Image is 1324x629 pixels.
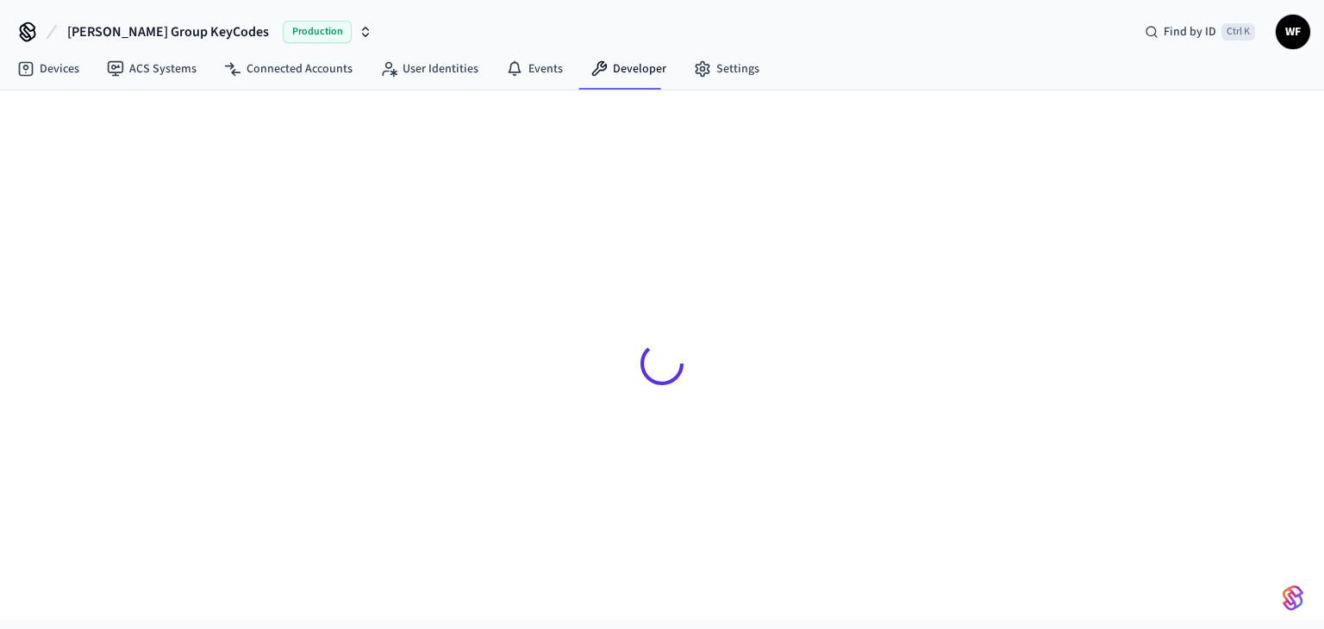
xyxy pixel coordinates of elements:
a: Developer [577,53,680,84]
span: WF [1277,16,1308,47]
span: Production [283,21,352,43]
button: WF [1276,15,1310,49]
span: [PERSON_NAME] Group KeyCodes [67,22,269,42]
span: Find by ID [1164,23,1216,40]
span: Ctrl K [1221,23,1255,40]
a: Connected Accounts [210,53,366,84]
a: Settings [680,53,773,84]
a: ACS Systems [93,53,210,84]
a: Devices [3,53,93,84]
div: Find by IDCtrl K [1131,16,1269,47]
a: User Identities [366,53,492,84]
a: Events [492,53,577,84]
img: SeamLogoGradient.69752ec5.svg [1283,584,1303,612]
